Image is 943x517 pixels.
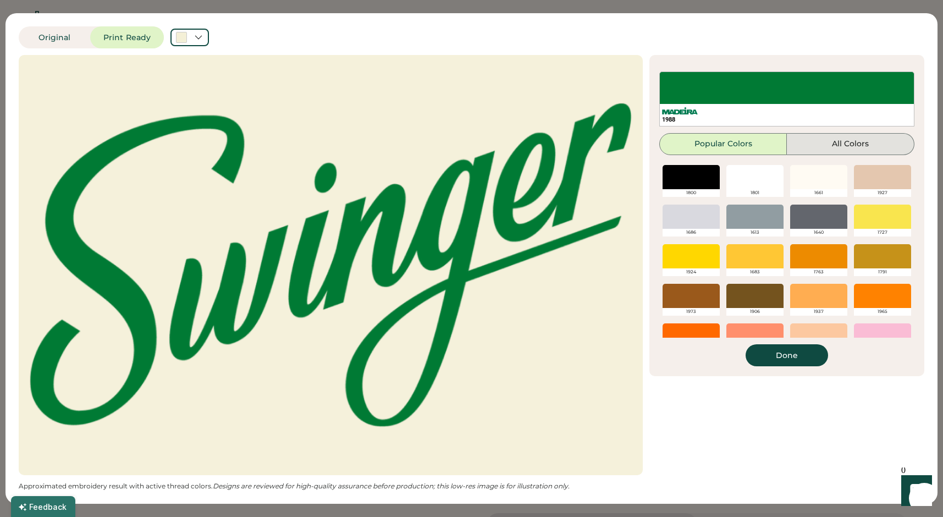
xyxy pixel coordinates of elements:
button: Popular Colors [659,133,787,155]
button: Print Ready [90,26,164,48]
button: Done [746,344,828,366]
div: 1791 [854,268,911,276]
div: 1800 [663,189,720,197]
div: 1924 [663,268,720,276]
div: 1763 [790,268,847,276]
div: 1906 [726,308,784,316]
div: 1988 [662,116,912,124]
div: 1801 [726,189,784,197]
div: 1683 [726,268,784,276]
div: 1927 [854,189,911,197]
button: All Colors [787,133,914,155]
div: 1640 [790,229,847,237]
button: Original [19,26,90,48]
div: 1937 [790,308,847,316]
div: 1973 [663,308,720,316]
div: Approximated embroidery result with active thread colors. [19,482,643,491]
em: Designs are reviewed for high-quality assurance before production; this low-res image is for illu... [213,482,570,490]
img: Madeira%20Logo.svg [662,107,698,114]
iframe: Front Chat [891,468,938,515]
div: 1613 [726,229,784,237]
div: 1727 [854,229,911,237]
div: 1661 [790,189,847,197]
div: 1965 [854,308,911,316]
div: 1686 [663,229,720,237]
